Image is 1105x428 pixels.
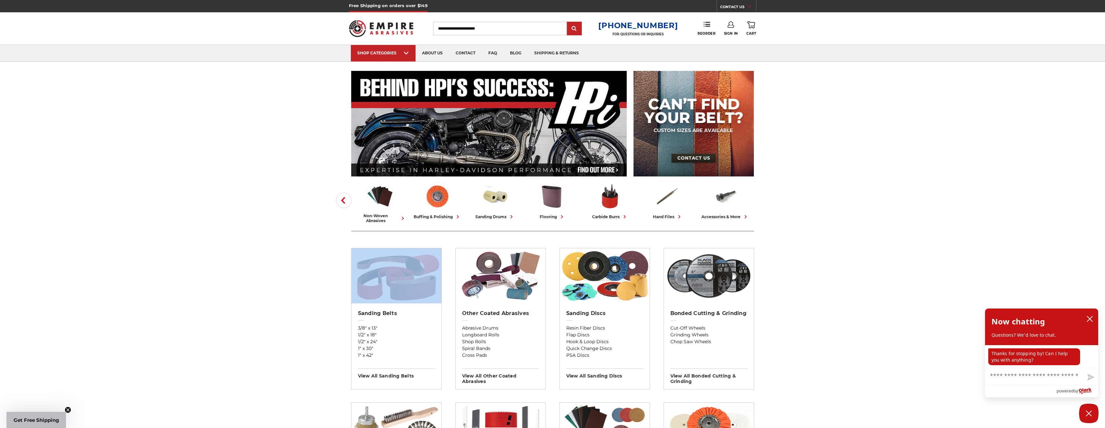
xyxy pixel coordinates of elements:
span: Cart [746,31,756,36]
a: about us [416,45,449,62]
span: Get Free Shipping [14,417,59,423]
p: Thanks for stopping by! Can I help you with anything? [988,348,1080,365]
a: PSA Discs [566,352,643,359]
img: Sanding Belts [352,248,441,303]
a: contact [449,45,482,62]
a: CONTACT US [720,3,756,12]
a: Resin Fiber Discs [566,325,643,332]
a: Chop Saw Wheels [670,338,747,345]
a: Shop Rolls [462,338,539,345]
img: Sanding Discs [560,248,650,303]
h3: View All other coated abrasives [462,368,539,384]
button: Send message [1082,370,1098,385]
a: Longboard Rolls [462,332,539,338]
img: Flooring [538,182,567,210]
a: Quick Change Discs [566,345,643,352]
span: Sign In [724,31,738,36]
div: buffing & polishing [414,213,461,220]
a: Cart [746,21,756,36]
h2: Sanding Belts [358,310,435,317]
img: Sanding Drums [481,182,509,210]
a: flooring [526,182,579,220]
div: sanding drums [475,213,515,220]
a: [PHONE_NUMBER] [598,21,678,30]
a: Abrasive Drums [462,325,539,332]
p: Questions? We'd love to chat. [991,332,1092,338]
div: non-woven abrasives [354,213,406,223]
a: Powered by Olark [1056,385,1098,397]
h3: View All sanding belts [358,368,435,379]
div: Get Free ShippingClose teaser [6,412,66,428]
a: shipping & returns [528,45,585,62]
button: close chatbox [1085,314,1095,324]
h2: Sanding Discs [566,310,643,317]
img: Other Coated Abrasives [456,248,546,303]
a: Grinding Wheels [670,332,747,338]
a: 1" x 30" [358,345,435,352]
a: sanding drums [469,182,521,220]
a: Hook & Loop Discs [566,338,643,345]
a: Reorder [698,21,715,35]
a: Cross Pads [462,352,539,359]
img: promo banner for custom belts. [634,71,754,176]
a: 3/8" x 13" [358,325,435,332]
span: powered [1056,387,1073,395]
img: Bonded Cutting & Grinding [664,248,754,303]
img: Buffing & Polishing [423,182,452,210]
div: flooring [540,213,565,220]
a: Cut-Off Wheels [670,325,747,332]
div: olark chatbox [985,308,1099,398]
div: accessories & more [701,213,749,220]
img: Accessories & More [711,182,740,210]
h2: Other Coated Abrasives [462,310,539,317]
h3: View All sanding discs [566,368,643,379]
a: buffing & polishing [411,182,464,220]
h2: Now chatting [991,315,1045,328]
div: carbide burrs [592,213,628,220]
a: blog [504,45,528,62]
img: Hand Files [654,182,682,210]
a: hand files [642,182,694,220]
h3: View All bonded cutting & grinding [670,368,747,384]
a: Spiral Bands [462,345,539,352]
button: Close teaser [65,407,71,413]
a: 1/2" x 18" [358,332,435,338]
img: Carbide Burrs [596,182,624,210]
input: Submit [568,22,581,35]
div: hand files [653,213,683,220]
a: 1" x 42" [358,352,435,359]
span: Reorder [698,31,715,36]
div: SHOP CATEGORIES [357,51,409,55]
div: chat [985,345,1098,368]
a: non-woven abrasives [354,182,406,223]
a: 1/2" x 24" [358,338,435,345]
img: Empire Abrasives [349,16,414,41]
span: by [1074,387,1078,395]
p: FOR QUESTIONS OR INQUIRIES [598,32,678,36]
img: Banner for an interview featuring Horsepower Inc who makes Harley performance upgrades featured o... [351,71,627,176]
h2: Bonded Cutting & Grinding [670,310,747,317]
a: carbide burrs [584,182,636,220]
img: Non-woven Abrasives [366,182,394,210]
a: accessories & more [699,182,752,220]
a: Flap Discs [566,332,643,338]
button: Previous [336,193,352,208]
a: faq [482,45,504,62]
button: Close Chatbox [1079,404,1099,423]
